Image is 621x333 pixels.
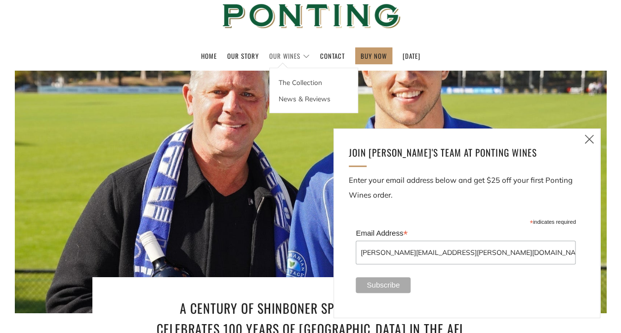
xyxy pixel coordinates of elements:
a: Our Wines [269,48,310,64]
a: Home [201,48,217,64]
a: News & Reviews [270,90,358,107]
label: Email Address [356,226,576,240]
a: [DATE] [403,48,420,64]
input: Subscribe [356,277,411,293]
a: Contact [320,48,345,64]
a: BUY NOW [361,48,387,64]
a: The Collection [270,74,358,90]
p: Enter your email address below and get $25 off your first Ponting Wines order. [349,173,585,203]
a: Our Story [227,48,259,64]
div: indicates required [356,216,576,226]
h4: Join [PERSON_NAME]'s team at ponting Wines [349,144,573,161]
